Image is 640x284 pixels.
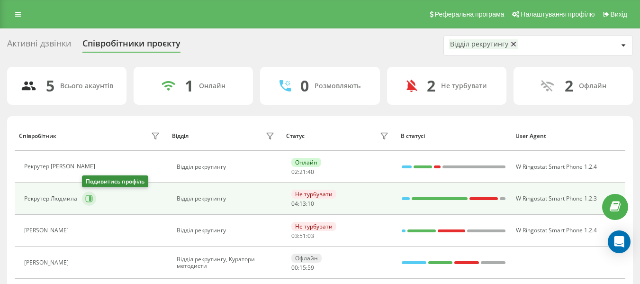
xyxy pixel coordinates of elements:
[299,232,306,240] span: 51
[24,163,98,170] div: Рекрутер [PERSON_NAME]
[441,82,487,90] div: Не турбувати
[515,133,621,139] div: User Agent
[521,10,595,18] span: Налаштування профілю
[300,77,309,95] div: 0
[435,10,505,18] span: Реферальна програма
[46,77,54,95] div: 5
[608,230,631,253] div: Open Intercom Messenger
[299,264,306,272] span: 15
[60,82,113,90] div: Всього акаунтів
[177,164,277,170] div: Відділ рекрутингу
[291,201,314,207] div: : :
[82,175,148,187] div: Подивитись профіль
[199,82,225,90] div: Онлайн
[7,38,71,53] div: Активні дзвінки
[427,77,435,95] div: 2
[291,200,298,208] span: 04
[516,163,597,171] span: W Ringostat Smart Phone 1.2.4
[291,169,314,175] div: : :
[291,232,298,240] span: 03
[516,194,597,202] span: W Ringostat Smart Phone 1.2.3
[172,133,189,139] div: Відділ
[177,256,277,270] div: Відділ рекрутингу, Куратори методисти
[307,232,314,240] span: 03
[286,133,305,139] div: Статус
[307,168,314,176] span: 40
[611,10,627,18] span: Вихід
[291,222,336,231] div: Не турбувати
[307,200,314,208] span: 10
[315,82,361,90] div: Розмовляють
[177,195,277,202] div: Відділ рекрутингу
[565,77,573,95] div: 2
[185,77,193,95] div: 1
[579,82,606,90] div: Офлайн
[291,254,322,263] div: Офлайн
[24,227,71,234] div: [PERSON_NAME]
[299,200,306,208] span: 13
[450,40,508,48] div: Відділ рекрутингу
[291,158,321,167] div: Онлайн
[516,226,597,234] span: W Ringostat Smart Phone 1.2.4
[291,190,336,199] div: Не турбувати
[307,264,314,272] span: 59
[299,168,306,176] span: 21
[24,195,80,202] div: Рекрутер Людмила
[82,38,180,53] div: Співробітники проєкту
[291,168,298,176] span: 02
[177,227,277,234] div: Відділ рекрутингу
[19,133,56,139] div: Співробітник
[291,233,314,239] div: : :
[291,265,314,271] div: : :
[291,264,298,272] span: 00
[24,259,71,266] div: [PERSON_NAME]
[401,133,506,139] div: В статусі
